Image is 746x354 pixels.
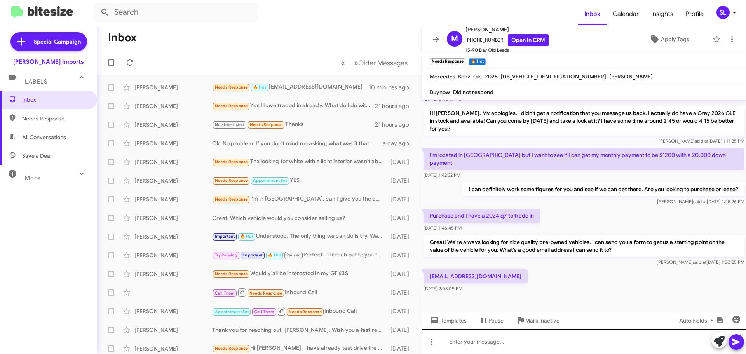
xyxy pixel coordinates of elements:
[134,158,212,166] div: [PERSON_NAME]
[134,177,212,185] div: [PERSON_NAME]
[659,138,744,144] span: [PERSON_NAME] [DATE] 1:11:35 PM
[354,58,358,68] span: »
[424,235,744,257] p: Great! We're always looking for nice quality pre-owned vehicles. I can send you a form to get us ...
[369,84,415,91] div: 10 minutes ago
[341,58,345,68] span: «
[387,345,415,352] div: [DATE]
[212,140,383,147] div: Ok. No problem. If you don't mind me asking, what was it that made you want to hold off from movi...
[134,233,212,241] div: [PERSON_NAME]
[657,259,744,265] span: [PERSON_NAME] [DATE] 1:50:25 PM
[134,270,212,278] div: [PERSON_NAME]
[465,46,549,54] span: 15-90 Day Old Leads
[383,140,415,147] div: a day ago
[134,84,212,91] div: [PERSON_NAME]
[134,251,212,259] div: [PERSON_NAME]
[212,251,387,260] div: Perfect. I'll reach out to you then. Have a great trip! We'll talk soon.
[485,73,498,80] span: 2025
[253,85,266,90] span: 🔥 Hot
[428,314,467,328] span: Templates
[215,197,248,202] span: Needs Response
[215,271,248,276] span: Needs Response
[680,3,710,25] a: Profile
[134,121,212,129] div: [PERSON_NAME]
[34,38,81,45] span: Special Campaign
[134,214,212,222] div: [PERSON_NAME]
[387,177,415,185] div: [DATE]
[13,58,84,66] div: [PERSON_NAME] Imports
[134,307,212,315] div: [PERSON_NAME]
[215,309,249,314] span: Appointment Set
[212,157,387,166] div: Thx looking for white with a light interior wasn't able to follow the link I'll look at website
[375,102,415,110] div: 21 hours ago
[465,34,549,46] span: [PHONE_NUMBER]
[430,58,465,65] small: Needs Response
[424,286,462,291] span: [DATE] 2:03:09 PM
[212,195,387,204] div: I'm in [GEOGRAPHIC_DATA], can I give you the details and you can give me approximate How much?
[510,314,566,328] button: Mark Inactive
[134,345,212,352] div: [PERSON_NAME]
[424,269,528,283] p: [EMAIL_ADDRESS][DOMAIN_NAME]
[358,59,408,67] span: Older Messages
[22,115,88,122] span: Needs Response
[134,140,212,147] div: [PERSON_NAME]
[387,158,415,166] div: [DATE]
[473,73,482,80] span: Gle
[22,152,51,160] span: Save a Deal
[242,253,263,258] span: Important
[430,89,450,96] span: Buynow
[215,253,237,258] span: Try Pausing
[578,3,607,25] a: Inbox
[716,6,730,19] div: SL
[212,214,387,222] div: Great! Which vehicle would you consider selling us?
[453,89,493,96] span: Did not respond
[349,55,412,71] button: Next
[465,25,549,34] span: [PERSON_NAME]
[212,176,387,185] div: YES
[212,326,387,334] div: Thank you for reaching out, [PERSON_NAME]. Wish you a fast recovery and we will talk soon.
[286,253,301,258] span: Paused
[254,309,274,314] span: Call Them
[22,96,88,104] span: Inbox
[212,120,375,129] div: Thanks
[25,78,47,85] span: Labels
[424,172,460,178] span: [DATE] 1:42:32 PM
[424,106,744,136] p: Hi [PERSON_NAME]. My apologies. I didn't get a notification that you message us back. I actually ...
[215,85,248,90] span: Needs Response
[134,195,212,203] div: [PERSON_NAME]
[215,159,248,164] span: Needs Response
[387,289,415,296] div: [DATE]
[607,3,645,25] span: Calendar
[657,199,744,204] span: [PERSON_NAME] [DATE] 1:45:26 PM
[679,314,716,328] span: Auto Fields
[387,307,415,315] div: [DATE]
[424,209,540,223] p: Purchase and I have a 2024 q7 to trade in
[508,34,549,46] a: Open in CRM
[212,101,375,110] div: Yes I have traded in already. What do I do with the old plates?
[94,3,257,22] input: Search
[336,55,412,71] nav: Page navigation example
[693,199,707,204] span: said at
[25,174,41,181] span: More
[424,225,462,231] span: [DATE] 1:46:45 PM
[463,182,744,196] p: I can definitely work some figures for you and see if we can get there. Are you looking to purcha...
[693,259,706,265] span: said at
[451,33,458,45] span: M
[22,133,66,141] span: All Conversations
[645,3,680,25] a: Insights
[268,253,281,258] span: 🔥 Hot
[501,73,606,80] span: [US_VEHICLE_IDENTIFICATION_NUMBER]
[212,269,387,278] div: Would y'all be interested in my GT 63S
[289,309,322,314] span: Needs Response
[525,314,559,328] span: Mark Inactive
[387,233,415,241] div: [DATE]
[430,73,470,80] span: Mercedes-Benz
[212,306,387,316] div: Inbound Call
[387,326,415,334] div: [DATE]
[108,31,137,44] h1: Inbox
[424,148,744,170] p: I'm located in [GEOGRAPHIC_DATA] but I want to see if I can get my monthly payment to be $1200 wi...
[422,314,473,328] button: Templates
[212,232,387,241] div: Understood. The only thing we can do is try. Was there any particular vehicle you had in mind to ...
